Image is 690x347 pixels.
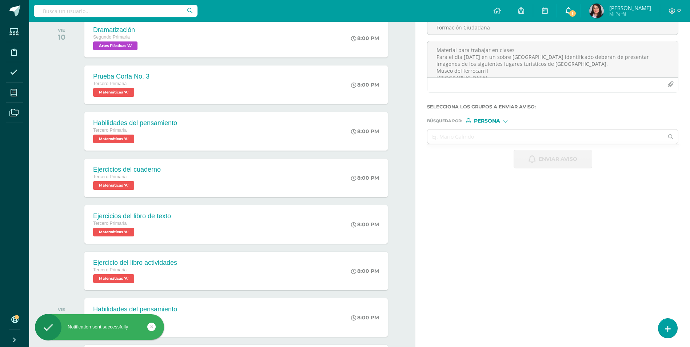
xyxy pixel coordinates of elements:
[93,174,127,179] span: Tercero Primaria
[93,267,127,272] span: Tercero Primaria
[58,33,65,41] div: 10
[351,221,379,228] div: 8:00 PM
[58,28,65,33] div: VIE
[93,88,134,97] span: Matemáticas 'A'
[609,11,651,17] span: Mi Perfil
[93,41,137,50] span: Artes Plásticas 'A'
[58,312,65,321] div: 17
[93,228,134,236] span: Matemáticas 'A'
[34,5,198,17] input: Busca un usuario...
[589,4,604,18] img: c13c807260b80c66525ee0a64c8e0972.png
[93,135,134,143] span: Matemáticas 'A'
[474,119,500,123] span: Persona
[514,150,592,168] button: Enviar aviso
[351,35,379,41] div: 8:00 PM
[93,81,127,86] span: Tercero Primaria
[351,314,379,321] div: 8:00 PM
[93,26,139,34] div: Dramatización
[609,4,651,12] span: [PERSON_NAME]
[427,119,462,123] span: Búsqueda por :
[93,73,149,80] div: Prueba Corta No. 3
[93,259,177,267] div: Ejercicio del libro actividades
[539,150,577,168] span: Enviar aviso
[93,166,161,173] div: Ejercicios del cuaderno
[93,212,171,220] div: Ejercicios del libro de texto
[351,175,379,181] div: 8:00 PM
[93,274,134,283] span: Matemáticas 'A'
[93,119,177,127] div: Habilidades del pensamiento
[93,306,177,313] div: Habilidades del pensamiento
[351,81,379,88] div: 8:00 PM
[466,118,521,123] div: [object Object]
[93,128,127,133] span: Tercero Primaria
[93,221,127,226] span: Tercero Primaria
[427,20,678,35] input: Titulo
[35,324,164,330] div: Notification sent successfully
[351,268,379,274] div: 8:00 PM
[93,35,130,40] span: Segundo Primaria
[427,129,663,144] input: Ej. Mario Galindo
[58,307,65,312] div: VIE
[427,104,678,109] label: Selecciona los grupos a enviar aviso :
[569,9,577,17] span: 1
[93,181,134,190] span: Matemáticas 'A'
[351,128,379,135] div: 8:00 PM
